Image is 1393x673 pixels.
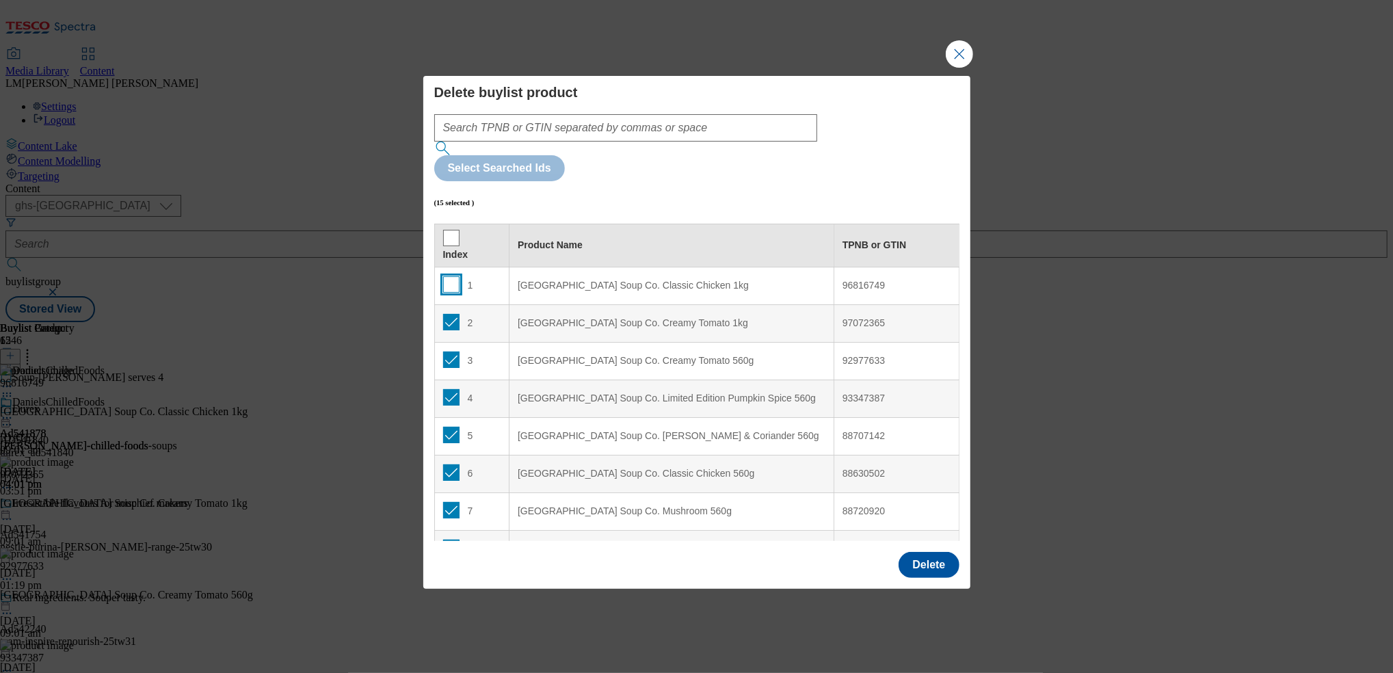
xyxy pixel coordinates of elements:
div: 3 [443,352,501,371]
div: Product Name [518,239,825,252]
div: TPNB or GTIN [843,239,951,252]
input: Search TPNB or GTIN separated by commas or space [434,114,818,142]
button: Close Modal [946,40,973,68]
div: 4 [443,389,501,409]
div: 93347387 [843,393,951,405]
div: 7 [443,502,501,522]
div: 96816749 [843,280,951,292]
button: Select Searched Ids [434,155,565,181]
div: 6 [443,464,501,484]
div: 88707142 [843,430,951,443]
button: Delete [899,552,959,578]
div: [GEOGRAPHIC_DATA] Soup Co. Creamy Tomato 1kg [518,317,825,330]
div: Index [443,249,501,261]
div: 97072365 [843,317,951,330]
div: Modal [423,76,970,589]
h6: (15 selected ) [434,198,475,207]
div: 88720920 [843,505,951,518]
h4: Delete buylist product [434,84,959,101]
div: [GEOGRAPHIC_DATA] Soup Co. Classic Chicken 1kg [518,280,825,292]
div: 88630502 [843,468,951,480]
div: 2 [443,314,501,334]
div: 1 [443,276,501,296]
div: [GEOGRAPHIC_DATA] Soup Co. Classic Chicken 560g [518,468,825,480]
div: [GEOGRAPHIC_DATA] Soup Co. [PERSON_NAME] & Coriander 560g [518,430,825,443]
div: 8 [443,540,501,559]
div: [GEOGRAPHIC_DATA] Soup Co. Limited Edition Pumpkin Spice 560g [518,393,825,405]
div: 5 [443,427,501,447]
div: [GEOGRAPHIC_DATA] Soup Co. Mushroom 560g [518,505,825,518]
div: 92977633 [843,355,951,367]
div: [GEOGRAPHIC_DATA] Soup Co. Creamy Tomato 560g [518,355,825,367]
